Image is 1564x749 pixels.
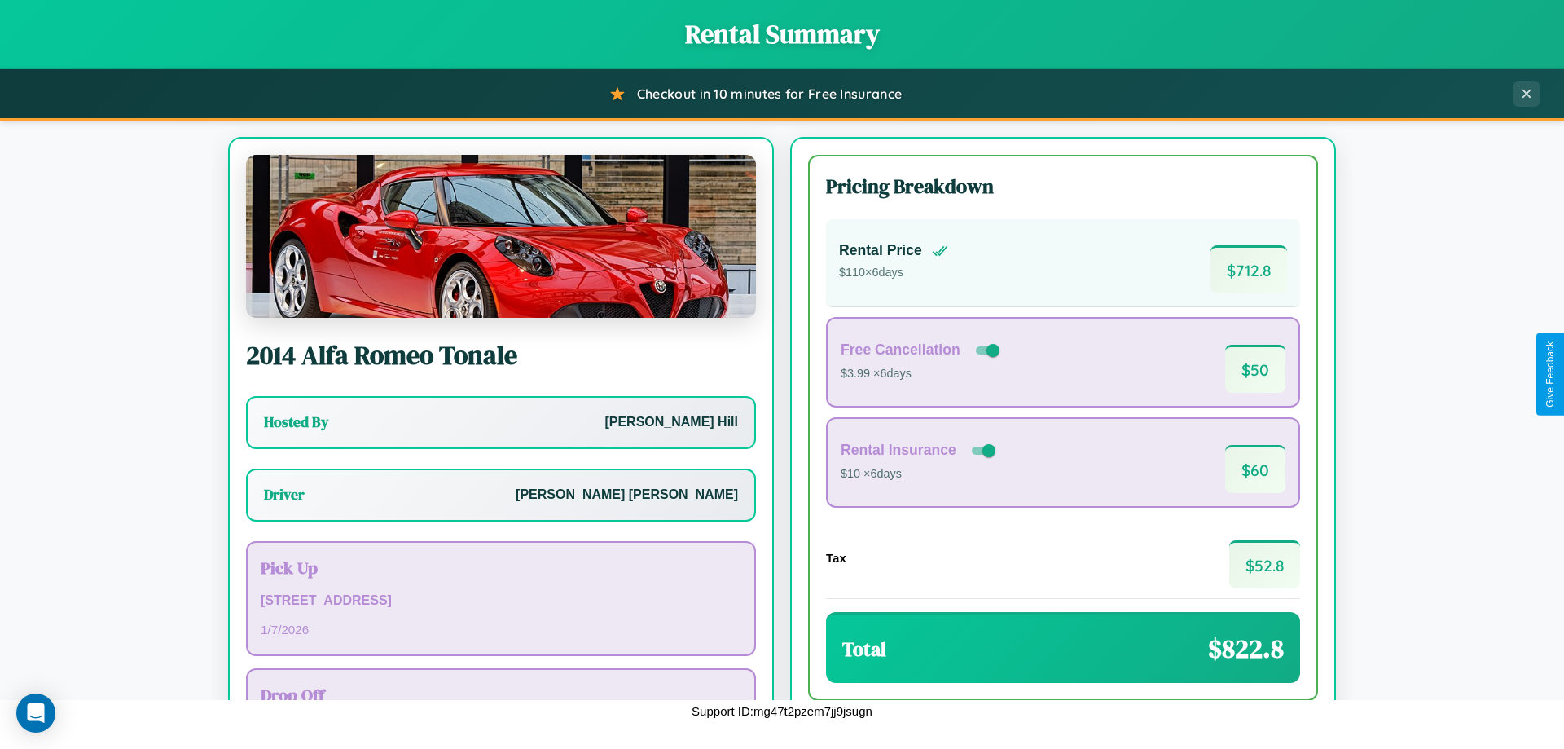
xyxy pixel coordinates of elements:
[826,551,846,565] h4: Tax
[1225,445,1285,493] span: $ 60
[604,411,738,434] p: [PERSON_NAME] Hill
[839,262,948,284] p: $ 110 × 6 days
[246,155,756,318] img: Alfa Romeo Tonale
[16,694,55,733] div: Open Intercom Messenger
[841,341,960,359] h4: Free Cancellation
[839,242,922,259] h4: Rental Price
[246,337,756,373] h2: 2014 Alfa Romeo Tonale
[264,412,328,432] h3: Hosted By
[692,700,872,722] p: Support ID: mg47t2pzem7jj9jsugn
[841,442,956,459] h4: Rental Insurance
[16,16,1548,52] h1: Rental Summary
[1229,540,1300,588] span: $ 52.8
[261,589,741,613] p: [STREET_ADDRESS]
[841,363,1003,385] p: $3.99 × 6 days
[261,556,741,579] h3: Pick Up
[1208,631,1284,667] span: $ 822.8
[1210,245,1287,293] span: $ 712.8
[826,173,1300,200] h3: Pricing Breakdown
[516,483,738,507] p: [PERSON_NAME] [PERSON_NAME]
[1225,345,1285,393] span: $ 50
[261,683,741,707] h3: Drop Off
[264,485,305,504] h3: Driver
[842,636,886,663] h3: Total
[261,619,741,641] p: 1 / 7 / 2026
[841,464,999,485] p: $10 × 6 days
[637,86,902,102] span: Checkout in 10 minutes for Free Insurance
[1544,341,1556,408] div: Give Feedback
